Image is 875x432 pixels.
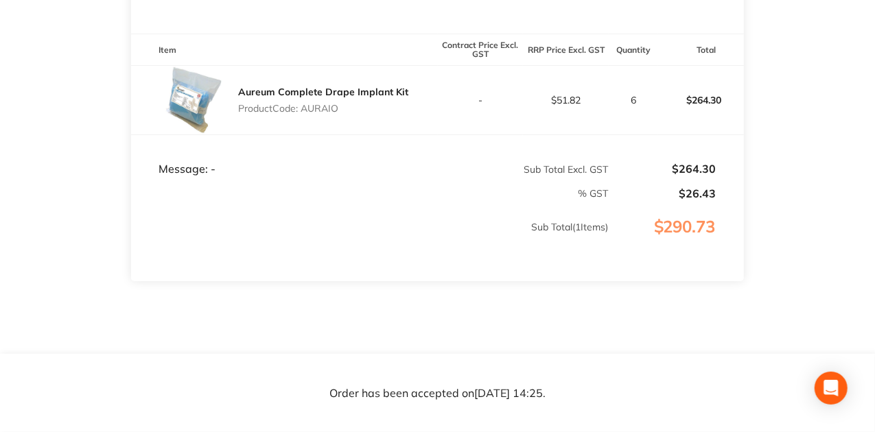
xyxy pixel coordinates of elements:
p: $264.30 [659,84,743,117]
img: ZHJ2a3llcQ [159,66,227,134]
p: 6 [609,95,657,106]
td: Message: - [131,135,437,176]
p: $26.43 [609,187,716,200]
p: Sub Total ( 1 Items) [132,221,608,260]
th: Quantity [609,34,657,66]
p: $264.30 [609,163,716,175]
div: Open Intercom Messenger [815,372,848,405]
p: Product Code: AURAIO [238,103,408,114]
th: Item [131,34,437,66]
th: Contract Price Excl. GST [438,34,524,66]
a: Aureum Complete Drape Implant Kit [238,86,408,98]
th: RRP Price Excl. GST [523,34,609,66]
p: - [439,95,523,106]
p: $51.82 [524,95,608,106]
p: $290.73 [609,217,743,264]
p: Sub Total Excl. GST [439,164,609,175]
p: Order has been accepted on [DATE] 14:25 . [329,387,546,399]
th: Total [658,34,744,66]
p: % GST [132,188,608,199]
